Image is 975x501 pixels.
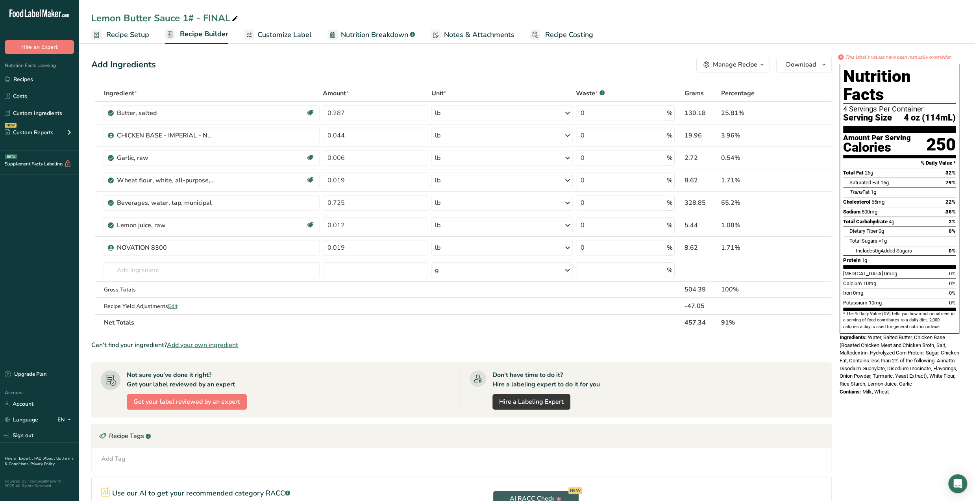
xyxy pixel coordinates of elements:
[949,290,956,296] span: 0%
[869,300,882,306] span: 10mg
[168,302,177,310] span: Edit
[327,26,415,44] a: Nutrition Breakdown
[106,30,149,40] span: Recipe Setup
[492,370,600,389] div: Don't have time to do it? Hire a labeling expert to do it for you
[117,221,215,230] div: Lemon juice, raw
[5,456,74,467] a: Terms & Conditions .
[112,488,290,499] p: Use our AI to get your recommended category RACC
[949,280,956,286] span: 0%
[926,134,956,155] div: 250
[945,180,956,186] span: 79%
[840,334,959,387] span: Water, Salted Butter, Chicken Base (Roasted Chicken Meat and Chicken Broth, Salt, Maltodextrin, H...
[889,219,894,225] span: 4g
[492,394,570,410] a: Hire a Labeling Expert
[843,300,868,306] span: Potassium
[685,176,718,185] div: 8.62
[849,238,877,244] span: Total Sugars
[117,176,215,185] div: Wheat flour, white, all-purpose, unenriched
[685,285,718,294] div: 504.39
[721,198,791,208] div: 65.2%
[720,314,792,330] th: 91%
[862,257,867,263] span: 1g
[843,311,956,330] section: * The % Daily Value (DV) tells you how much a nutrient in a serving of food contributes to a dail...
[685,153,718,163] div: 2.72
[435,153,440,163] div: lb
[721,108,791,118] div: 25.81%
[5,456,33,461] a: Hire an Expert .
[104,262,320,278] input: Add Ingredient
[127,394,247,410] button: Get your label reviewed by an expert
[949,300,956,306] span: 0%
[5,128,54,137] div: Custom Reports
[843,170,864,176] span: Total Fat
[904,113,956,123] span: 4 oz (114mL)
[871,189,876,195] span: 1g
[5,154,17,159] div: BETA
[776,57,832,72] button: Download
[863,280,876,286] span: 10mg
[945,170,956,176] span: 32%
[91,340,832,350] div: Can't find your ingredient?
[435,108,440,118] div: lb
[849,228,877,234] span: Dietary Fiber
[683,314,720,330] th: 457.34
[879,228,884,234] span: 0g
[721,285,791,294] div: 100%
[843,257,860,263] span: Protein
[875,248,881,254] span: 0g
[435,221,440,230] div: lb
[101,454,126,464] div: Add Tag
[949,219,956,225] span: 2%
[849,189,870,195] span: Fat
[568,487,582,494] div: NEW
[5,123,17,128] div: NEW
[721,243,791,252] div: 1.71%
[127,370,235,389] div: Not sure you've done it right? Get your label reviewed by an expert
[845,54,951,61] i: This label's values have been manually overridden
[696,57,770,72] button: Manage Recipe
[881,180,889,186] span: 16g
[843,290,852,296] span: Iron
[685,221,718,230] div: 5.44
[843,113,892,123] span: Serving Size
[721,131,791,140] div: 3.96%
[945,209,956,215] span: 35%
[849,180,879,186] span: Saturated Fat
[786,60,816,69] span: Download
[721,176,791,185] div: 1.71%
[843,158,956,168] section: % Daily Value *
[431,89,446,98] span: Unit
[721,153,791,163] div: 0.54%
[435,176,440,185] div: lb
[104,286,320,294] div: Gross Totals
[165,25,228,44] a: Recipe Builder
[865,170,873,176] span: 25g
[104,89,137,98] span: Ingredient
[884,271,897,276] span: 0mcg
[576,89,605,98] div: Waste
[5,40,74,54] button: Hire an Expert
[530,26,593,44] a: Recipe Costing
[945,199,956,205] span: 22%
[685,198,718,208] div: 328.85
[57,415,74,425] div: EN
[948,474,967,493] div: Open Intercom Messenger
[5,371,46,379] div: Upgrade Plan
[444,30,514,40] span: Notes & Attachments
[843,105,956,113] div: 4 Servings Per Container
[843,142,911,153] div: Calories
[849,189,862,195] i: Trans
[685,131,718,140] div: 19.96
[840,389,861,395] span: Contains:
[30,461,55,467] a: Privacy Policy
[244,26,312,44] a: Customize Label
[685,301,718,311] div: -47.05
[133,397,240,406] span: Get your label reviewed by an expert
[853,290,863,296] span: 0mg
[117,243,215,252] div: NOVATION 8300
[44,456,63,461] a: About Us .
[843,219,888,225] span: Total Carbohydrate
[871,199,884,205] span: 65mg
[5,479,74,488] div: Powered By FoodLabelMaker © 2025 All Rights Reserved
[862,209,877,215] span: 800mg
